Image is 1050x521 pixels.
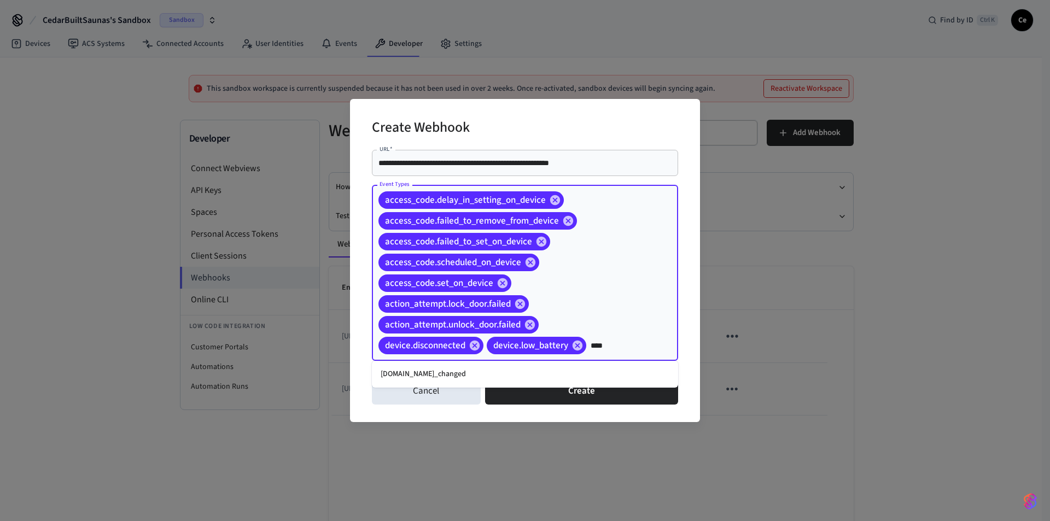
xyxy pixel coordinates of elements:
span: device.low_battery [487,340,575,351]
span: access_code.failed_to_set_on_device [378,236,539,247]
div: device.low_battery [487,337,586,354]
span: access_code.delay_in_setting_on_device [378,195,552,206]
div: access_code.set_on_device [378,274,511,292]
div: action_attempt.lock_door.failed [378,295,529,313]
label: URL [380,145,392,153]
span: action_attempt.lock_door.failed [378,298,517,309]
label: Event Types [380,180,410,188]
div: action_attempt.unlock_door.failed [378,316,539,333]
span: device.disconnected [378,340,472,351]
span: access_code.failed_to_remove_from_device [378,215,565,226]
div: access_code.failed_to_remove_from_device [378,212,577,230]
span: access_code.scheduled_on_device [378,257,528,268]
span: access_code.set_on_device [378,278,500,289]
img: SeamLogoGradient.69752ec5.svg [1024,493,1037,510]
div: access_code.scheduled_on_device [378,254,539,271]
div: device.disconnected [378,337,483,354]
button: Cancel [372,378,481,405]
span: action_attempt.unlock_door.failed [378,319,527,330]
div: access_code.delay_in_setting_on_device [378,191,564,209]
div: access_code.failed_to_set_on_device [378,233,550,250]
h2: Create Webhook [372,112,470,145]
li: [DOMAIN_NAME]_changed [372,365,678,383]
button: Create [485,378,678,405]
